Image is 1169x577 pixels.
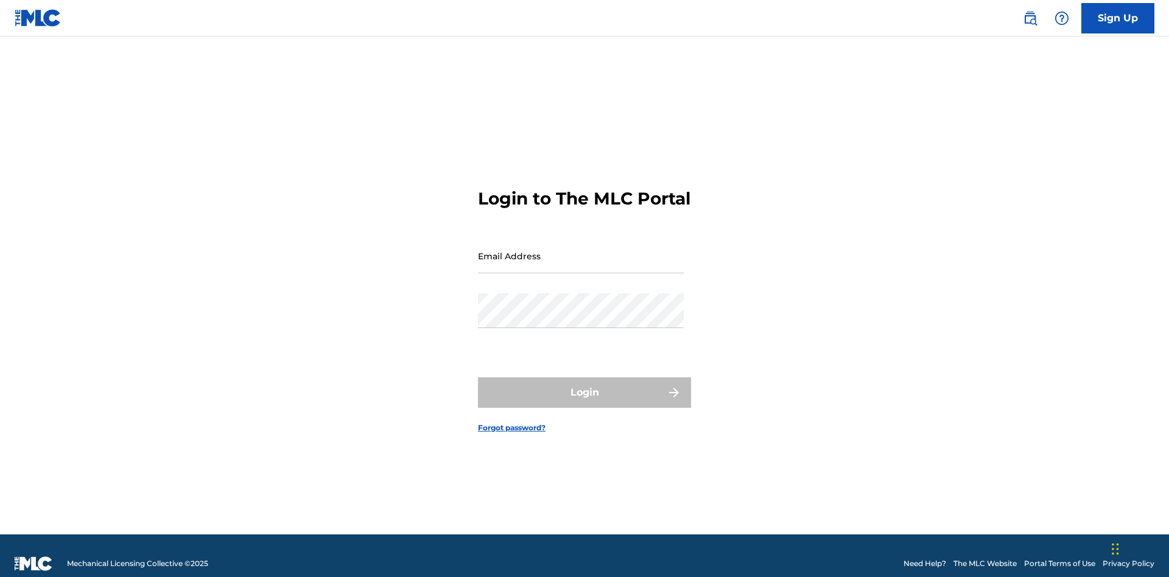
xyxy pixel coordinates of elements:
img: help [1055,11,1069,26]
h3: Login to The MLC Portal [478,188,690,209]
a: Public Search [1018,6,1042,30]
a: The MLC Website [953,558,1017,569]
iframe: Chat Widget [1108,519,1169,577]
div: Help [1050,6,1074,30]
img: logo [15,556,52,571]
div: Drag [1112,531,1119,567]
span: Mechanical Licensing Collective © 2025 [67,558,208,569]
a: Forgot password? [478,422,546,433]
a: Need Help? [904,558,946,569]
img: MLC Logo [15,9,61,27]
a: Privacy Policy [1103,558,1154,569]
a: Sign Up [1081,3,1154,33]
img: search [1023,11,1037,26]
a: Portal Terms of Use [1024,558,1095,569]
